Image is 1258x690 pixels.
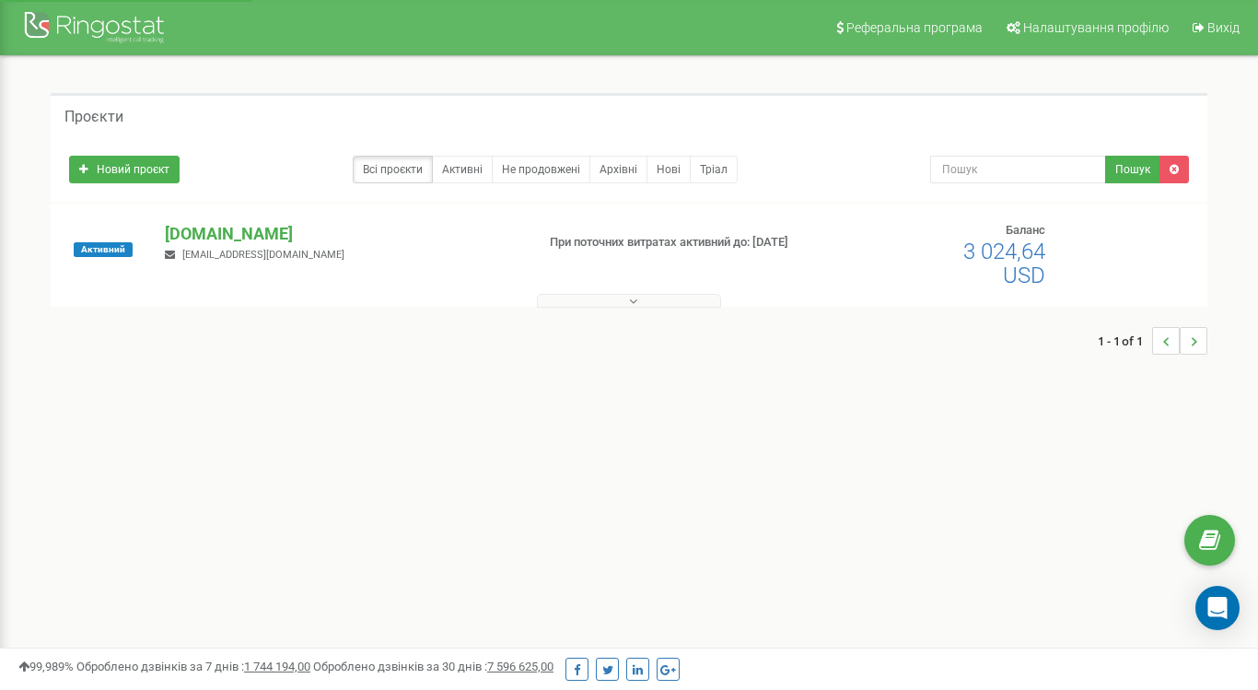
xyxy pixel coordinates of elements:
[1006,223,1045,237] span: Баланс
[846,20,983,35] span: Реферальна програма
[18,660,74,673] span: 99,989%
[963,239,1045,288] span: 3 024,64 USD
[690,156,738,183] a: Тріал
[76,660,310,673] span: Оброблено дзвінків за 7 днів :
[74,242,133,257] span: Активний
[1023,20,1169,35] span: Налаштування профілю
[1105,156,1160,183] button: Пошук
[313,660,553,673] span: Оброблено дзвінків за 30 днів :
[589,156,647,183] a: Архівні
[1195,586,1240,630] div: Open Intercom Messenger
[550,234,810,251] p: При поточних витратах активний до: [DATE]
[492,156,590,183] a: Не продовжені
[353,156,433,183] a: Всі проєкти
[1098,309,1207,373] nav: ...
[244,660,310,673] u: 1 744 194,00
[646,156,691,183] a: Нові
[432,156,493,183] a: Активні
[930,156,1107,183] input: Пошук
[64,109,123,125] h5: Проєкти
[69,156,180,183] a: Новий проєкт
[1207,20,1240,35] span: Вихід
[165,222,519,246] p: [DOMAIN_NAME]
[487,660,553,673] u: 7 596 625,00
[1098,327,1152,355] span: 1 - 1 of 1
[182,249,344,261] span: [EMAIL_ADDRESS][DOMAIN_NAME]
